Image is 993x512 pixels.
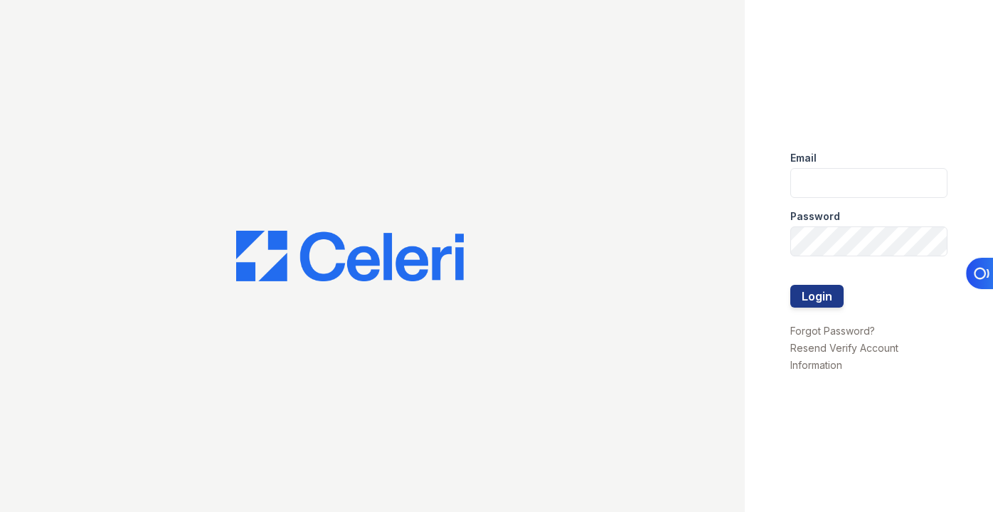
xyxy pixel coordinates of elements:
[236,231,464,282] img: CE_Logo_Blue-a8612792a0a2168367f1c8372b55b34899dd931a85d93a1a3d3e32e68fde9ad4.png
[790,325,875,337] a: Forgot Password?
[790,342,898,371] a: Resend Verify Account Information
[790,285,844,308] button: Login
[790,209,840,224] label: Password
[790,151,817,165] label: Email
